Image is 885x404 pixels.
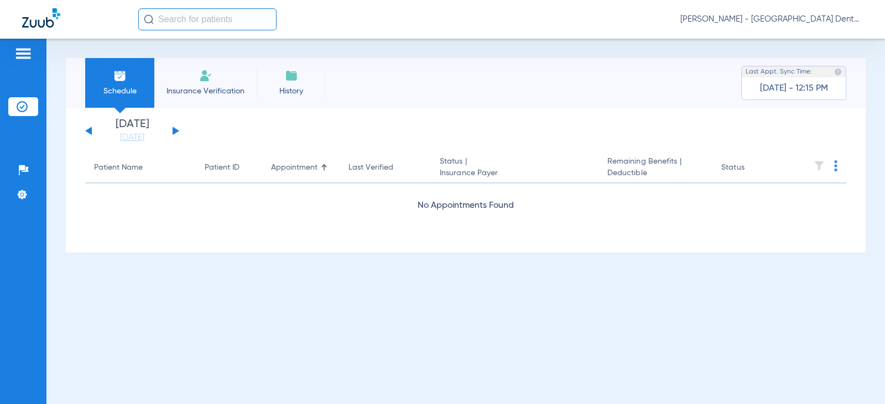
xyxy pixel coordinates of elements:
[163,86,248,97] span: Insurance Verification
[205,162,253,174] div: Patient ID
[99,132,165,143] a: [DATE]
[285,69,298,82] img: History
[265,86,317,97] span: History
[712,153,787,183] th: Status
[607,167,704,179] span: Deductible
[348,162,422,174] div: Last Verified
[14,47,32,60] img: hamburger-icon
[22,8,60,28] img: Zuub Logo
[113,69,127,82] img: Schedule
[598,153,712,183] th: Remaining Benefits |
[271,162,317,174] div: Appointment
[205,162,240,174] div: Patient ID
[199,69,212,82] img: Manual Insurance Verification
[431,153,598,183] th: Status |
[834,68,842,76] img: last sync help info
[680,14,863,25] span: [PERSON_NAME] - [GEOGRAPHIC_DATA] Dental Care
[440,167,590,179] span: Insurance Payer
[760,83,828,94] span: [DATE] - 12:15 PM
[348,162,393,174] div: Last Verified
[94,162,187,174] div: Patient Name
[94,162,143,174] div: Patient Name
[144,14,154,24] img: Search Icon
[814,160,825,171] img: filter.svg
[746,66,812,77] span: Last Appt. Sync Time:
[834,160,837,171] img: group-dot-blue.svg
[271,162,331,174] div: Appointment
[93,86,146,97] span: Schedule
[138,8,277,30] input: Search for patients
[85,199,846,213] div: No Appointments Found
[99,119,165,143] li: [DATE]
